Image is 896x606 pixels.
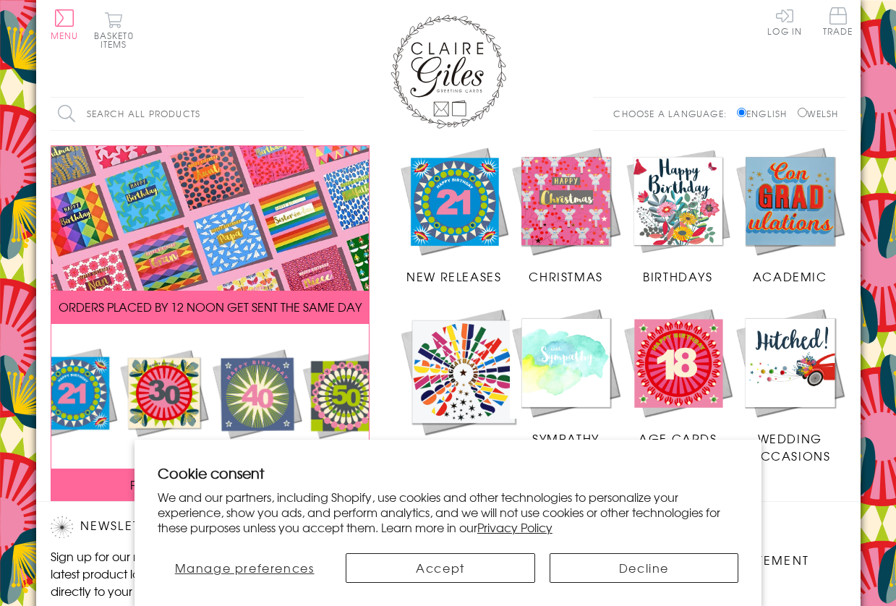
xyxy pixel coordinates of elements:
[639,430,717,447] span: Age Cards
[613,107,734,120] p: Choose a language:
[734,145,846,286] a: Academic
[94,12,134,48] button: Basket0 items
[767,7,802,35] a: Log In
[622,145,734,286] a: Birthdays
[175,559,315,576] span: Manage preferences
[158,490,738,534] p: We and our partners, including Shopify, use cookies and other technologies to personalize your ex...
[406,268,501,285] span: New Releases
[798,108,807,117] input: Welsh
[158,553,332,583] button: Manage preferences
[737,107,794,120] label: English
[398,307,529,465] a: Congratulations
[158,463,738,483] h2: Cookie consent
[289,98,304,130] input: Search
[749,430,830,464] span: Wedding Occasions
[391,14,506,129] img: Claire Giles Greetings Cards
[510,145,622,286] a: Christmas
[346,553,534,583] button: Accept
[798,107,839,120] label: Welsh
[398,145,511,286] a: New Releases
[477,518,552,536] a: Privacy Policy
[753,268,827,285] span: Academic
[823,7,853,35] span: Trade
[529,268,602,285] span: Christmas
[130,476,289,493] span: FREE P&P ON ALL UK ORDERS
[643,268,712,285] span: Birthdays
[51,9,79,40] button: Menu
[734,307,846,464] a: Wedding Occasions
[532,430,600,447] span: Sympathy
[550,553,738,583] button: Decline
[51,29,79,42] span: Menu
[510,307,622,447] a: Sympathy
[622,307,734,447] a: Age Cards
[737,108,746,117] input: English
[59,298,362,315] span: ORDERS PLACED BY 12 NOON GET SENT THE SAME DAY
[51,547,296,599] p: Sign up for our newsletter to receive the latest product launches, news and offers directly to yo...
[51,98,304,130] input: Search all products
[51,516,296,538] h2: Newsletter
[823,7,853,38] a: Trade
[101,29,134,51] span: 0 items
